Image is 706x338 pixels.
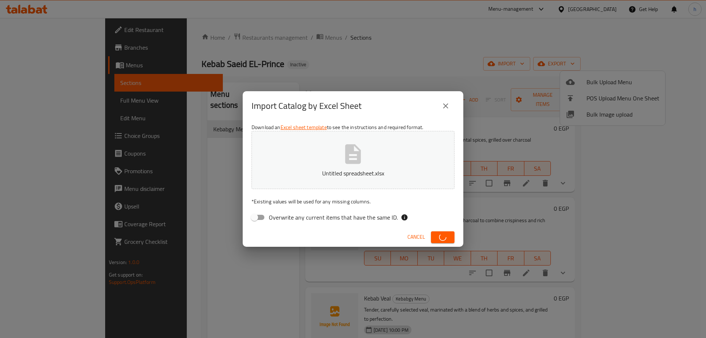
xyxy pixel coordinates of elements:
p: Existing values will be used for any missing columns. [252,198,454,205]
button: Untitled spreadsheet.xlsx [252,131,454,189]
button: Cancel [404,230,428,244]
a: Excel sheet template [281,122,327,132]
div: Download an to see the instructions and required format. [243,121,463,227]
span: Cancel [407,232,425,242]
button: close [437,97,454,115]
svg: If the overwrite option isn't selected, then the items that match an existing ID will be ignored ... [401,214,408,221]
p: Untitled spreadsheet.xlsx [263,169,443,178]
h2: Import Catalog by Excel Sheet [252,100,361,112]
span: Overwrite any current items that have the same ID. [269,213,398,222]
